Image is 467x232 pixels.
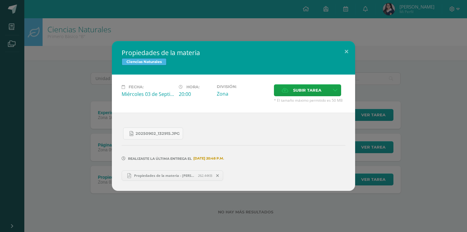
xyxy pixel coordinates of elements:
[213,172,223,179] span: Remover entrega
[128,156,192,161] span: Realizaste la última entrega el
[198,173,212,178] span: 262.44KB
[122,170,223,181] a: Propiedades de la materia - [PERSON_NAME].pdf 262.44KB
[338,41,355,62] button: Close (Esc)
[192,158,224,159] span: [DATE] 20:48 p.m.
[293,85,321,96] span: Subir tarea
[122,91,174,97] div: Miércoles 03 de Septiembre
[129,85,144,89] span: Fecha:
[179,91,212,97] div: 20:00
[186,85,199,89] span: Hora:
[136,131,180,136] span: 20250902_132915.jpg
[217,90,269,97] div: Zona
[123,128,183,139] a: 20250902_132915.jpg
[131,173,198,178] span: Propiedades de la materia - [PERSON_NAME].pdf
[217,84,269,89] label: División:
[274,98,345,103] span: * El tamaño máximo permitido es 50 MB
[122,48,345,57] h2: Propiedades de la materia
[122,58,167,65] span: Ciencias Naturales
